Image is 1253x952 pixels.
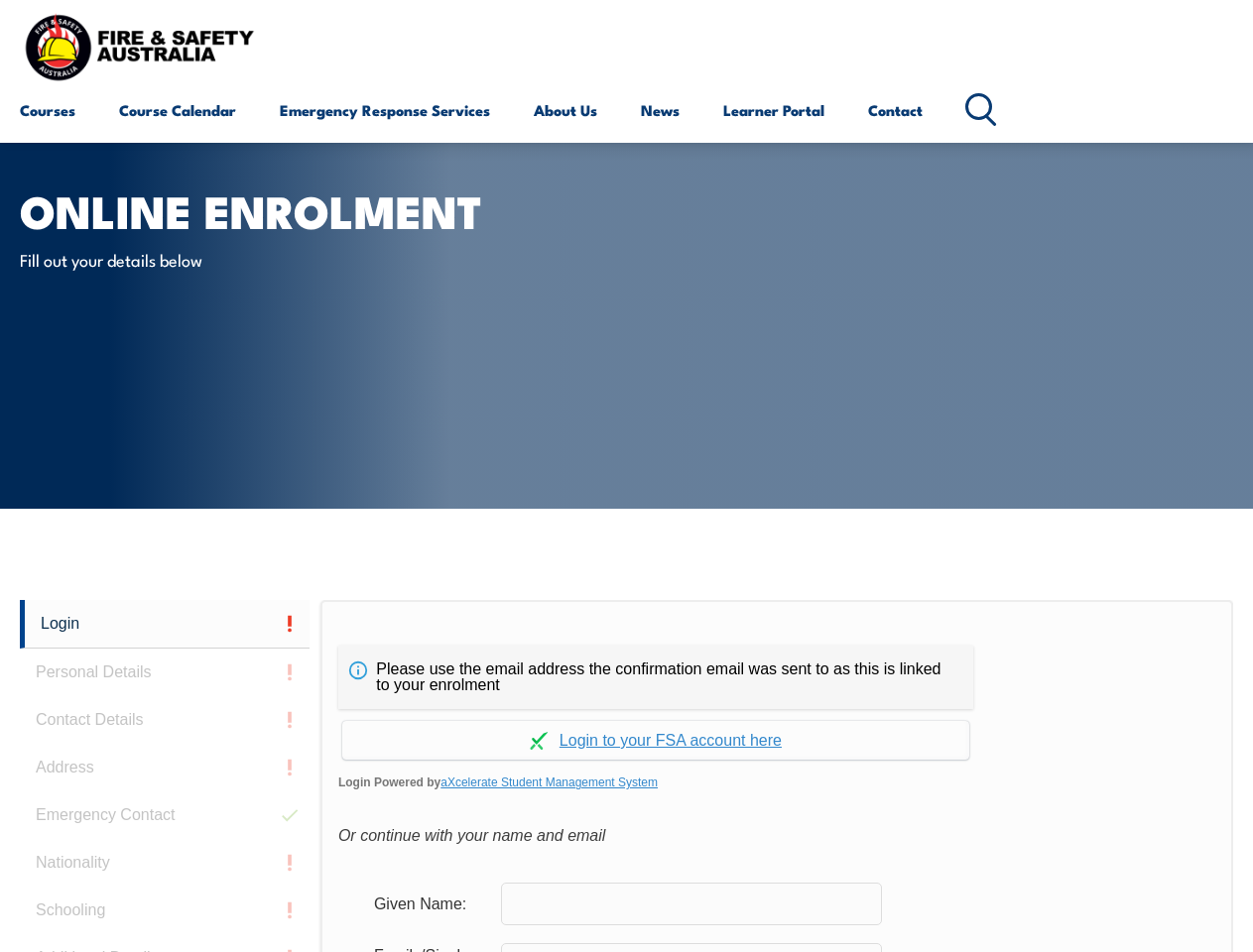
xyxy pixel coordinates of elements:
p: Fill out your details below [20,248,382,271]
img: Log in withaxcelerate [530,732,548,750]
a: aXcelerate Student Management System [440,775,658,789]
h1: Online Enrolment [20,190,510,229]
a: Login [20,600,310,649]
div: Please use the email address the confirmation email was sent to as this is linked to your enrolment [338,646,973,709]
div: Given Name: [358,885,501,922]
div: Or continue with your name and email [338,821,1215,851]
a: Emergency Response Services [280,86,490,134]
a: Course Calendar [119,86,236,134]
a: Contact [868,86,923,134]
a: About Us [534,86,597,134]
a: Courses [20,86,75,134]
span: Login Powered by [338,768,1215,797]
a: News [641,86,680,134]
a: Learner Portal [723,86,824,134]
